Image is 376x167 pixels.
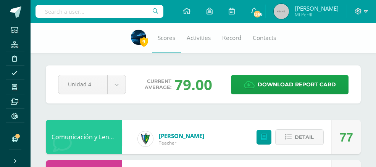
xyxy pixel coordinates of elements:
span: [PERSON_NAME] [295,5,339,12]
span: Mi Perfil [295,11,339,18]
span: Download report card [258,75,336,94]
img: 7b9dbb113ec47e30e0d6cb2fbb1b050b.png [131,30,146,45]
span: Record [222,34,241,42]
a: Record [216,23,247,53]
span: Contacts [253,34,276,42]
a: Activities [181,23,216,53]
span: 1366 [253,10,261,18]
span: Detail [295,130,314,144]
input: Search a user… [36,5,163,18]
div: 77 [339,120,353,154]
span: Activities [187,34,211,42]
img: 9f174a157161b4ddbe12118a61fed988.png [138,131,153,146]
a: [PERSON_NAME] [159,132,204,140]
div: Comunicación y Lenguaje L3 Inglés [46,120,122,154]
a: Comunicación y Lenguaje L3 Inglés [52,133,151,141]
span: Unidad 4 [68,75,98,93]
button: Detail [275,129,324,145]
span: 79.00 [174,75,212,94]
a: Scores [152,23,181,53]
a: Download report card [231,75,349,94]
a: Contacts [247,23,282,53]
img: 45x45 [274,4,289,19]
span: Scores [158,34,175,42]
span: 9 [140,37,148,46]
span: Teacher [159,140,204,146]
a: Unidad 4 [58,75,126,94]
span: Current average: [145,78,171,91]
